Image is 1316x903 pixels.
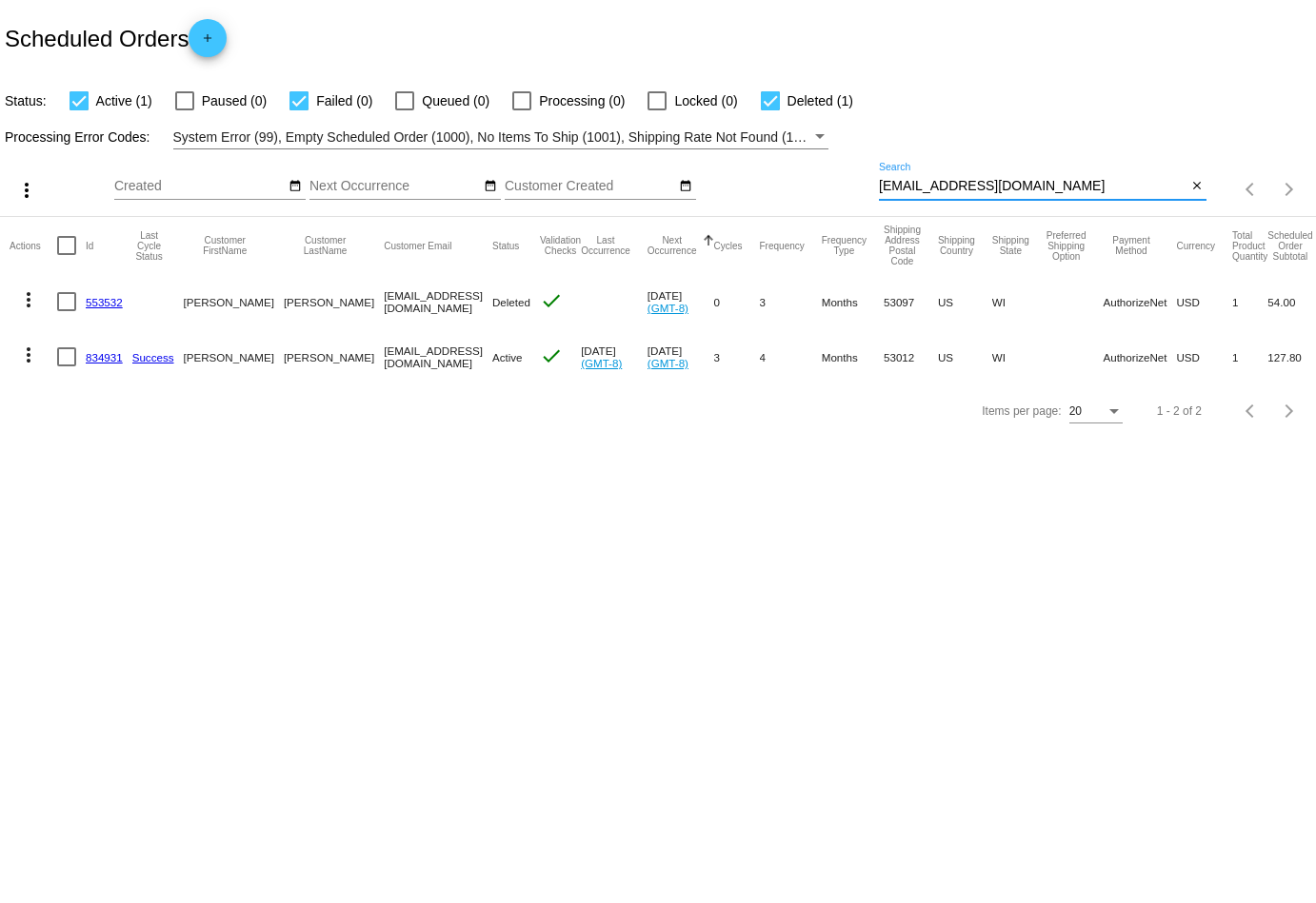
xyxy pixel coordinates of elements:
span: Failed (0) [316,89,372,112]
mat-cell: [EMAIL_ADDRESS][DOMAIN_NAME] [384,274,492,329]
mat-cell: Months [822,274,884,329]
a: (GMT-8) [581,357,622,369]
button: Change sorting for CustomerLastName [284,235,367,256]
mat-cell: WI [992,329,1047,384]
mat-cell: 4 [760,329,822,384]
button: Change sorting for PaymentMethod.Type [1103,235,1159,256]
button: Previous page [1232,170,1270,208]
input: Created [114,179,286,194]
button: Change sorting for PreferredShippingOption [1047,230,1087,262]
button: Change sorting for Status [492,240,519,251]
mat-icon: date_range [289,179,302,194]
button: Change sorting for Cycles [714,240,743,251]
button: Change sorting for LastOccurrenceUtc [581,235,630,256]
span: Paused (0) [202,89,267,112]
button: Clear [1186,177,1206,197]
a: (GMT-8) [648,302,688,314]
mat-cell: [PERSON_NAME] [284,274,384,329]
mat-cell: USD [1177,274,1233,329]
mat-cell: [EMAIL_ADDRESS][DOMAIN_NAME] [384,329,492,384]
mat-icon: check [540,344,563,367]
mat-cell: 1 [1232,274,1267,329]
mat-icon: more_vert [17,344,40,366]
button: Change sorting for LastProcessingCycleId [132,230,167,262]
div: 1 - 2 of 2 [1157,404,1202,418]
mat-cell: 3 [760,274,822,329]
span: Deleted [492,296,530,308]
mat-cell: [DATE] [581,329,648,384]
mat-cell: [PERSON_NAME] [184,329,284,384]
button: Change sorting for ShippingCountry [938,235,975,256]
input: Customer Created [505,179,676,194]
mat-cell: 1 [1232,329,1267,384]
a: 553532 [86,296,123,308]
mat-icon: check [540,289,563,312]
button: Change sorting for CustomerFirstName [184,235,267,256]
button: Change sorting for NextOccurrenceUtc [648,235,697,256]
mat-cell: AuthorizeNet [1103,329,1176,384]
span: Deleted (1) [788,89,853,112]
mat-cell: WI [992,274,1047,329]
mat-select: Items per page: [1069,405,1123,419]
button: Change sorting for Id [86,240,93,251]
span: Active (1) [96,89,152,112]
button: Previous page [1232,392,1270,430]
button: Change sorting for Frequency [760,240,805,251]
mat-cell: [PERSON_NAME] [284,329,384,384]
a: (GMT-8) [648,357,688,369]
button: Next page [1270,392,1308,430]
button: Change sorting for CurrencyIso [1177,240,1216,251]
button: Change sorting for FrequencyType [822,235,867,256]
mat-select: Filter by Processing Error Codes [173,126,829,149]
mat-icon: more_vert [17,288,40,311]
mat-cell: AuthorizeNet [1103,274,1176,329]
mat-cell: USD [1177,329,1233,384]
mat-cell: US [938,274,992,329]
h2: Scheduled Orders [5,19,227,57]
mat-icon: more_vert [15,179,38,202]
button: Change sorting for Subtotal [1267,230,1312,262]
span: Locked (0) [674,89,737,112]
span: 20 [1069,404,1082,418]
span: Queued (0) [422,89,489,112]
a: 834931 [86,351,123,363]
mat-icon: add [196,31,219,54]
a: Success [132,351,174,363]
mat-cell: 53012 [884,329,938,384]
mat-icon: date_range [484,179,497,194]
button: Change sorting for CustomerEmail [384,240,451,251]
span: Processing Error Codes: [5,129,150,145]
mat-cell: [PERSON_NAME] [184,274,284,329]
input: Search [879,179,1186,194]
mat-header-cell: Total Product Quantity [1232,217,1267,274]
mat-cell: [DATE] [648,329,714,384]
mat-header-cell: Validation Checks [540,217,581,274]
mat-icon: date_range [679,179,692,194]
span: Active [492,351,523,363]
mat-icon: close [1190,179,1204,194]
span: Processing (0) [539,89,625,112]
button: Next page [1270,170,1308,208]
button: Change sorting for ShippingState [992,235,1029,256]
mat-cell: [DATE] [648,274,714,329]
button: Change sorting for ShippingPostcode [884,225,921,266]
mat-cell: 0 [714,274,760,329]
mat-cell: 3 [714,329,760,384]
mat-cell: US [938,329,992,384]
input: Next Occurrence [309,179,481,194]
mat-header-cell: Actions [10,217,57,274]
span: Status: [5,93,47,108]
mat-cell: Months [822,329,884,384]
mat-cell: 53097 [884,274,938,329]
div: Items per page: [982,404,1061,418]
